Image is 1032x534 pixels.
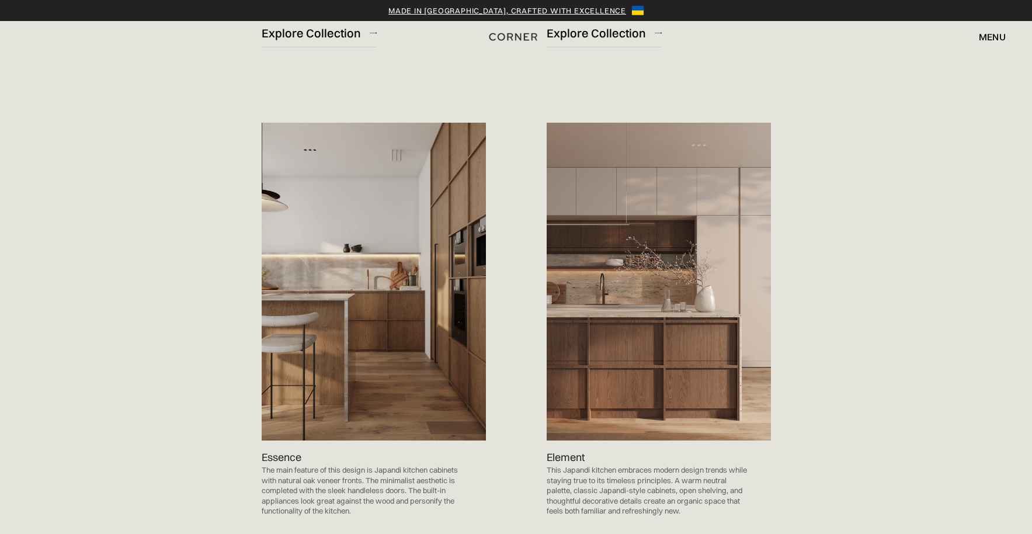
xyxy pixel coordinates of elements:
a: Made in [GEOGRAPHIC_DATA], crafted with excellence [388,5,626,16]
div: menu [979,32,1006,41]
p: This Japandi kitchen embraces modern design trends while staying true to its timeless principles.... [547,465,748,516]
div: menu [967,27,1006,47]
p: The main feature of this design is Japandi kitchen cabinets with natural oak veneer fronts. The m... [262,465,463,516]
a: home [476,29,556,44]
p: Element [547,449,585,465]
p: Essence [262,449,301,465]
